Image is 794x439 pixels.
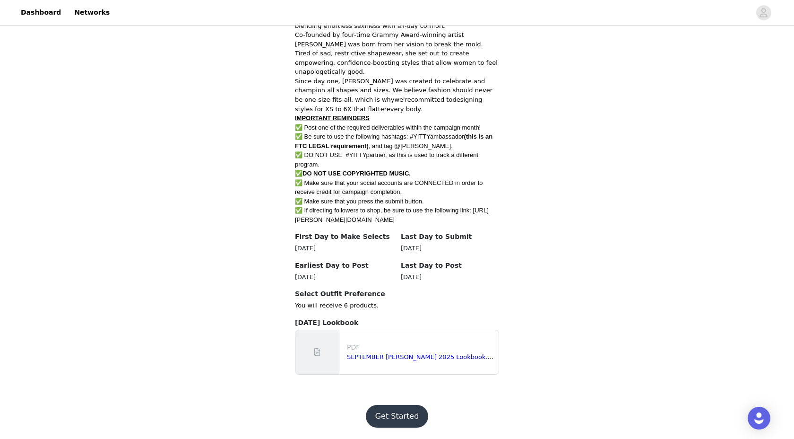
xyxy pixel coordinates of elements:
p: You will receive 6 products. [295,301,499,310]
a: Networks [69,2,115,23]
span: every body [387,105,420,113]
span: ✅ Be sure to use the following hashtags: #YITTYambassador , and tag @[PERSON_NAME]. [295,133,492,149]
h4: First Day to Make Selects [295,232,393,242]
span: ✅ If directing followers to shop, be sure to use the following link: [URL][PERSON_NAME][DOMAIN_NAME] [295,207,489,223]
span: Co-founded by four-time Grammy Award-winning artist [PERSON_NAME] was born from her vision to bre... [295,31,498,75]
div: [DATE] [295,272,393,282]
span: DO NOT USE COPYRIGHTED MUSIC. [302,170,411,177]
a: Dashboard [15,2,67,23]
span: ✅ Make sure that you press the submit button. [295,198,424,205]
span: Since day one, [PERSON_NAME] was created to celebrate and champion all shapes and sizes. We belie... [295,78,492,103]
h4: [DATE] Lookbook [295,318,499,328]
span: redefining the industry again with everyday essentials, blending effortless sexiness with all-day... [295,13,497,29]
h4: Last Day to Post [401,261,499,271]
span: we're [394,96,411,103]
div: [DATE] [401,244,499,253]
button: Get Started [366,405,429,428]
span: designing styles for XS to 6X that flatter [295,96,483,113]
span: . [420,105,422,113]
span: ✅ [295,170,411,177]
div: [DATE] [401,272,499,282]
span: (this is an FTC LEGAL requirement) [295,133,492,149]
span: IMPORTANT REMINDERS [295,114,370,122]
span: ✅ DO NOT USE #YITTYpartner, as this is used to track a different program. [295,151,478,168]
h4: Select Outfit Preference [295,289,499,299]
span: ✅ Make sure that your social accounts are CONNECTED in order to receive credit for campaign compl... [295,179,483,196]
h4: Last Day to Submit [401,232,499,242]
span: ✅ Post one of the required deliverables within the campaign month! [295,124,481,131]
p: PDF [347,342,495,352]
h4: Earliest Day to Post [295,261,393,271]
span: committed to [411,96,453,103]
div: Open Intercom Messenger [748,407,770,430]
div: [DATE] [295,244,393,253]
a: SEPTEMBER [PERSON_NAME] 2025 Lookbook.pdf [347,353,498,360]
div: avatar [759,5,768,20]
